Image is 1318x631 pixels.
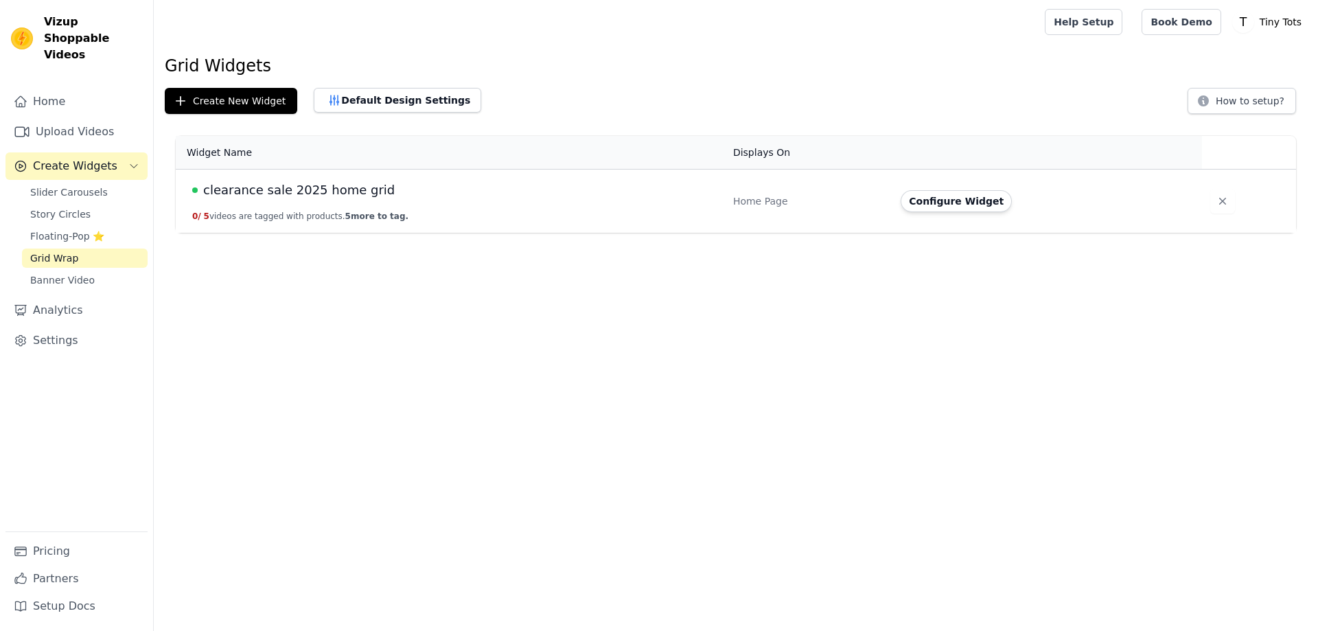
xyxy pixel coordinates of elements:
[901,190,1012,212] button: Configure Widget
[30,251,78,265] span: Grid Wrap
[22,183,148,202] a: Slider Carousels
[5,538,148,565] a: Pricing
[5,297,148,324] a: Analytics
[192,211,201,221] span: 0 /
[165,88,297,114] button: Create New Widget
[30,185,108,199] span: Slider Carousels
[345,211,408,221] span: 5 more to tag.
[44,14,142,63] span: Vizup Shoppable Videos
[314,88,481,113] button: Default Design Settings
[203,181,395,200] span: clearance sale 2025 home grid
[176,136,725,170] th: Widget Name
[1210,189,1235,214] button: Delete widget
[1239,15,1247,29] text: T
[30,273,95,287] span: Banner Video
[5,152,148,180] button: Create Widgets
[22,227,148,246] a: Floating-Pop ⭐
[192,187,198,193] span: Live Published
[5,593,148,620] a: Setup Docs
[30,229,104,243] span: Floating-Pop ⭐
[204,211,209,221] span: 5
[22,271,148,290] a: Banner Video
[22,205,148,224] a: Story Circles
[1254,10,1307,34] p: Tiny Tots
[1188,88,1296,114] button: How to setup?
[165,55,1307,77] h1: Grid Widgets
[1045,9,1122,35] a: Help Setup
[5,327,148,354] a: Settings
[733,194,884,208] div: Home Page
[1232,10,1307,34] button: T Tiny Tots
[5,88,148,115] a: Home
[1188,97,1296,111] a: How to setup?
[11,27,33,49] img: Vizup
[192,211,408,222] button: 0/ 5videos are tagged with products.5more to tag.
[5,565,148,593] a: Partners
[5,118,148,146] a: Upload Videos
[1142,9,1221,35] a: Book Demo
[725,136,892,170] th: Displays On
[22,249,148,268] a: Grid Wrap
[33,158,117,174] span: Create Widgets
[30,207,91,221] span: Story Circles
